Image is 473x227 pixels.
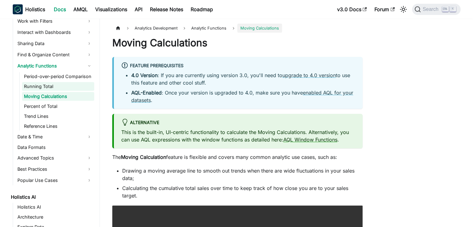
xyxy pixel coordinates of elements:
a: Advanced Topics [16,153,94,163]
a: enabled AQL for your datasets [131,90,353,103]
b: Holistics [25,6,45,13]
strong: Moving Calculation [121,154,166,160]
li: Calculating the cumulative total sales over time to keep track of how close you are to your sales... [122,184,363,199]
a: Home page [112,24,124,33]
p: The feature is flexible and covers many common analytic use cases, such as: [112,153,363,161]
a: Popular Use Cases [16,175,94,185]
a: Find & Organize Content [16,50,94,60]
a: Percent of Total [22,102,94,111]
span: Search [421,7,442,12]
a: Holistics AI [9,193,94,202]
a: Release Notes [146,4,187,14]
a: Trend Lines [22,112,94,121]
a: AMQL [70,4,91,14]
li: Drawing a moving average line to smooth out trends when there are wide fluctuations in your sales... [122,167,363,182]
a: Work with Filters [16,16,94,26]
kbd: K [450,6,456,12]
a: Analytic Functions [16,61,94,71]
nav: Breadcrumbs [112,24,363,33]
span: Analytics Development [132,24,181,33]
a: Docs [50,4,70,14]
img: Holistics [13,4,23,14]
a: Reference Lines [22,122,94,131]
a: Roadmap [187,4,217,14]
span: Analytic Functions [188,24,230,33]
a: API [131,4,146,14]
a: Visualizations [91,4,131,14]
nav: Docs sidebar [7,19,100,227]
li: : If you are currently using version 3.0, you'll need to to use this feature and other cool stuff. [131,72,355,86]
strong: AQL-Enabled [131,90,162,96]
a: v3.0 Docs [333,4,371,14]
a: Data Formats [16,143,94,152]
a: HolisticsHolistics [13,4,45,14]
h1: Moving Calculations [112,37,363,49]
div: Feature Prerequisites [121,62,355,70]
a: upgrade to 4.0 version [282,72,336,78]
button: Search (Ctrl+K) [412,4,460,15]
a: AQL Window Functions [283,137,337,143]
a: Moving Calculations [22,92,94,101]
a: Period-over-period Comparison [22,72,94,81]
strong: 4.0 Version [131,72,158,78]
li: : Once your version is upgraded to 4.0, make sure you have . [131,89,355,104]
a: Best Practices [16,164,94,174]
button: Switch between dark and light mode (currently light mode) [398,4,408,14]
a: Sharing Data [16,39,94,49]
p: This is the built-in, UI-centric functionality to calculate the Moving Calculations. Alternativel... [121,128,355,143]
a: Interact with Dashboards [16,27,94,37]
a: Running Total [22,82,94,91]
a: Holistics AI [16,203,94,211]
a: Date & Time [16,132,94,142]
a: Architecture [16,213,94,221]
div: Alternative [121,119,355,127]
span: Moving Calculations [237,24,282,33]
a: Forum [371,4,398,14]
